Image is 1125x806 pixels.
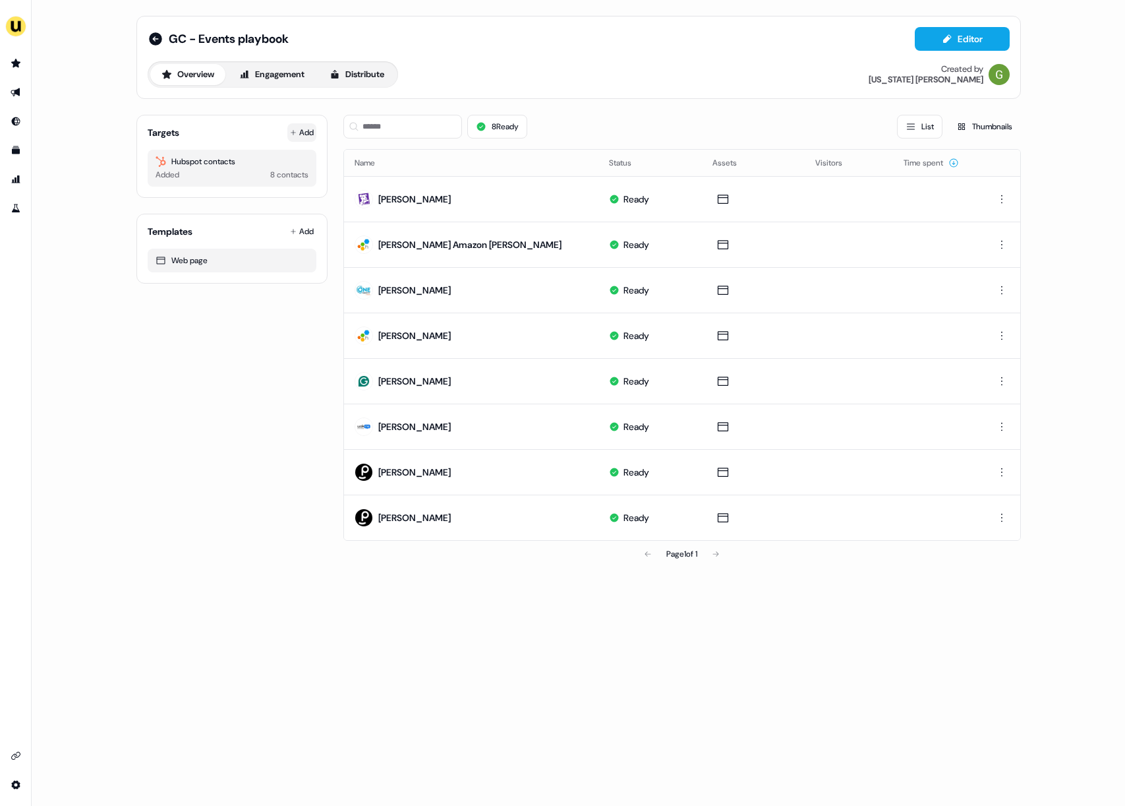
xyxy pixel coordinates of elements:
[609,151,647,175] button: Status
[169,31,289,47] span: GC - Events playbook
[270,168,308,181] div: 8 contacts
[318,64,395,85] button: Distribute
[148,225,192,238] div: Templates
[904,151,959,175] button: Time spent
[287,222,316,241] button: Add
[378,420,451,433] div: [PERSON_NAME]
[150,64,225,85] button: Overview
[623,193,649,206] div: Ready
[989,64,1010,85] img: Georgia
[228,64,316,85] button: Engagement
[623,284,649,297] div: Ready
[378,375,451,388] div: [PERSON_NAME]
[378,284,451,297] div: [PERSON_NAME]
[5,745,26,766] a: Go to integrations
[5,82,26,103] a: Go to outbound experience
[623,466,649,479] div: Ready
[5,198,26,219] a: Go to experiments
[623,329,649,342] div: Ready
[378,466,451,479] div: [PERSON_NAME]
[355,151,391,175] button: Name
[948,115,1021,139] button: Thumbnails
[378,238,562,251] div: [PERSON_NAME] Amazon [PERSON_NAME]
[148,126,179,139] div: Targets
[815,151,858,175] button: Visitors
[156,155,308,168] div: Hubspot contacts
[915,27,1010,51] button: Editor
[897,115,942,139] button: List
[5,774,26,795] a: Go to integrations
[287,123,316,142] button: Add
[623,375,649,388] div: Ready
[666,547,697,561] div: Page 1 of 1
[5,53,26,74] a: Go to prospects
[869,75,983,85] div: [US_STATE] [PERSON_NAME]
[156,254,308,267] div: Web page
[467,115,527,139] button: 8Ready
[5,169,26,190] a: Go to attribution
[378,193,451,206] div: [PERSON_NAME]
[623,511,649,524] div: Ready
[5,111,26,132] a: Go to Inbound
[5,140,26,161] a: Go to templates
[378,329,451,342] div: [PERSON_NAME]
[623,238,649,251] div: Ready
[378,511,451,524] div: [PERSON_NAME]
[941,64,983,75] div: Created by
[702,150,805,176] th: Assets
[156,168,179,181] div: Added
[915,34,1010,47] a: Editor
[623,420,649,433] div: Ready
